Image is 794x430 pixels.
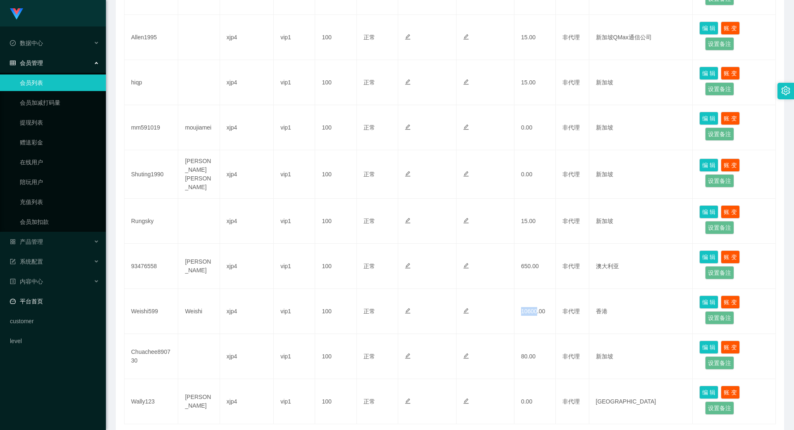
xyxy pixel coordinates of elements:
td: 93476558 [124,244,178,289]
td: Chuachee890730 [124,334,178,379]
td: 15.00 [514,60,556,105]
td: Rungsky [124,199,178,244]
a: customer [10,313,99,329]
i: 图标: edit [463,34,469,40]
td: mm591019 [124,105,178,150]
span: 正常 [364,79,375,86]
button: 设置备注 [705,266,734,279]
button: 编 辑 [699,159,718,172]
button: 设置备注 [705,221,734,234]
a: 会员加扣款 [20,214,99,230]
button: 设置备注 [705,356,734,370]
button: 设置备注 [705,401,734,415]
td: xjp4 [220,379,274,424]
i: 图标: profile [10,279,16,284]
td: Allen1995 [124,15,178,60]
i: 图标: table [10,60,16,66]
td: 100 [315,150,356,199]
td: xjp4 [220,15,274,60]
span: 非代理 [562,124,580,131]
button: 账 变 [721,159,740,172]
span: 非代理 [562,263,580,269]
a: 提现列表 [20,114,99,131]
button: 账 变 [721,250,740,264]
button: 编 辑 [699,386,718,399]
i: 图标: edit [405,353,411,359]
span: 非代理 [562,308,580,315]
button: 编 辑 [699,112,718,125]
td: xjp4 [220,150,274,199]
i: 图标: form [10,259,16,264]
td: Weishi599 [124,289,178,334]
i: 图标: edit [463,353,469,359]
i: 图标: edit [463,308,469,314]
i: 图标: edit [463,398,469,404]
td: 100 [315,289,356,334]
td: 香港 [589,289,693,334]
span: 产品管理 [10,238,43,245]
a: 图标: dashboard平台首页 [10,293,99,310]
td: Wally123 [124,379,178,424]
span: 非代理 [562,171,580,178]
button: 账 变 [721,295,740,309]
span: 正常 [364,263,375,269]
td: Weishi [178,289,220,334]
td: xjp4 [220,199,274,244]
td: vip1 [274,150,315,199]
td: [PERSON_NAME] [PERSON_NAME] [178,150,220,199]
button: 设置备注 [705,37,734,50]
a: 陪玩用户 [20,174,99,190]
td: xjp4 [220,334,274,379]
td: 100 [315,15,356,60]
button: 账 变 [721,341,740,354]
td: xjp4 [220,105,274,150]
td: hiqp [124,60,178,105]
i: 图标: edit [405,79,411,85]
td: 新加坡 [589,199,693,244]
a: 充值列表 [20,194,99,210]
span: 正常 [364,308,375,315]
span: 非代理 [562,218,580,224]
td: 10600.00 [514,289,556,334]
td: 新加坡 [589,105,693,150]
td: 80.00 [514,334,556,379]
a: 在线用户 [20,154,99,171]
td: vip1 [274,60,315,105]
button: 设置备注 [705,311,734,324]
span: 会员管理 [10,60,43,66]
button: 账 变 [721,67,740,80]
i: 图标: edit [405,171,411,177]
i: 图标: edit [405,218,411,223]
td: 100 [315,60,356,105]
span: 数据中心 [10,40,43,46]
span: 正常 [364,218,375,224]
td: moujiamei [178,105,220,150]
i: 图标: appstore-o [10,239,16,245]
span: 非代理 [562,353,580,360]
td: 新加坡QMax通信公司 [589,15,693,60]
i: 图标: check-circle-o [10,40,16,46]
i: 图标: setting [781,86,790,95]
button: 编 辑 [699,295,718,309]
button: 账 变 [721,22,740,35]
i: 图标: edit [463,124,469,130]
span: 非代理 [562,79,580,86]
td: 0.00 [514,150,556,199]
button: 账 变 [721,205,740,219]
button: 设置备注 [705,82,734,96]
td: 15.00 [514,15,556,60]
i: 图标: edit [463,171,469,177]
a: 赠送彩金 [20,134,99,151]
td: vip1 [274,289,315,334]
td: 100 [315,244,356,289]
td: vip1 [274,244,315,289]
td: 新加坡 [589,334,693,379]
button: 账 变 [721,112,740,125]
td: [PERSON_NAME] [178,379,220,424]
td: vip1 [274,199,315,244]
button: 编 辑 [699,22,718,35]
i: 图标: edit [463,218,469,223]
td: 0.00 [514,105,556,150]
td: 新加坡 [589,60,693,105]
td: vip1 [274,379,315,424]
